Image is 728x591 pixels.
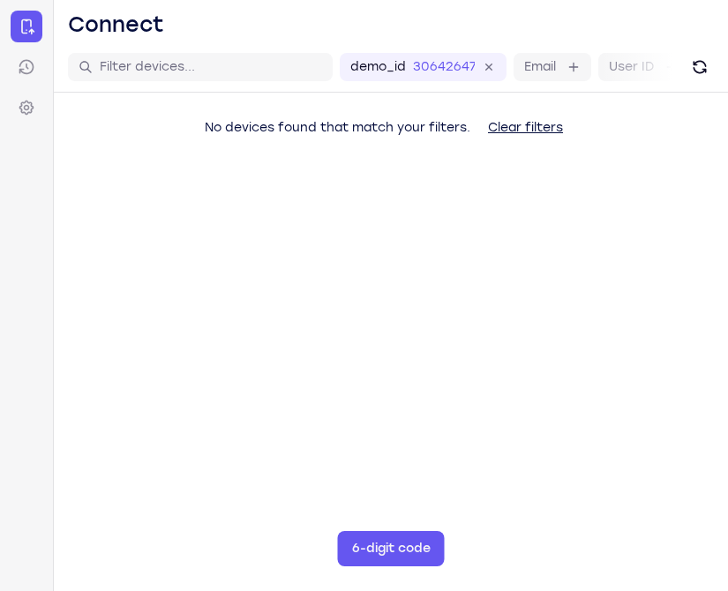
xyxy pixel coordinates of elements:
[609,58,654,76] label: User ID
[68,11,164,39] h1: Connect
[11,51,42,83] a: Sessions
[11,92,42,123] a: Settings
[350,58,406,76] label: demo_id
[205,120,470,135] span: No devices found that match your filters.
[11,11,42,42] a: Connect
[100,58,322,76] input: Filter devices...
[686,53,714,81] button: Refresh
[338,531,445,566] button: 6-digit code
[524,58,556,76] label: Email
[474,110,577,146] button: Clear filters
